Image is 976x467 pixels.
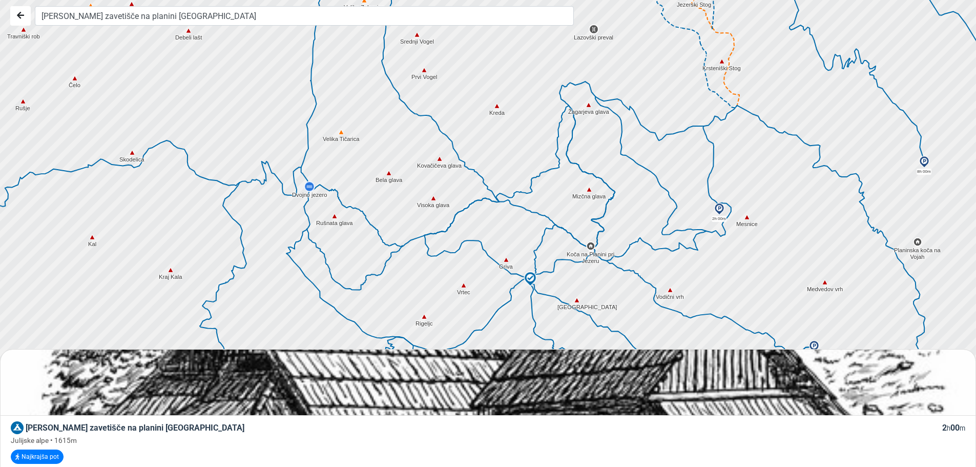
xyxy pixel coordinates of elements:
[10,6,31,26] button: Nazaj
[26,423,244,433] span: [PERSON_NAME] zavetišče na planini [GEOGRAPHIC_DATA]
[942,423,965,433] span: 2 00
[11,435,965,445] div: Julijske alpe • 1615m
[11,450,64,464] button: Najkrajša pot
[960,424,965,432] small: m
[35,6,574,26] input: Iskanje...
[947,424,950,432] small: h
